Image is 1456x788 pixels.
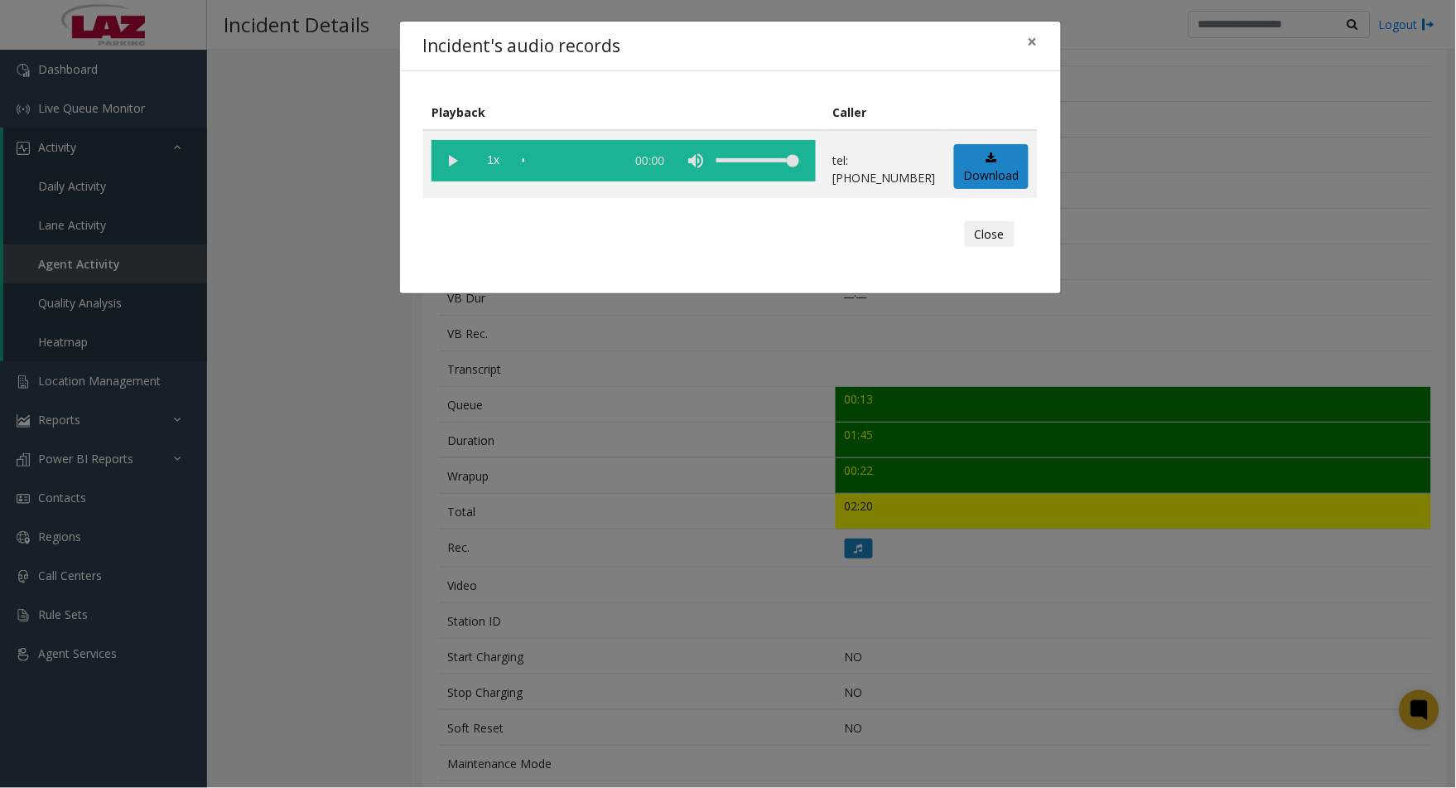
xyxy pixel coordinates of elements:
[716,140,799,181] div: volume level
[825,94,946,130] th: Caller
[423,94,825,130] th: Playback
[523,140,617,181] div: scrub bar
[1016,22,1049,62] button: Close
[954,144,1029,190] a: Download
[833,152,937,186] p: tel:[PHONE_NUMBER]
[1028,30,1038,53] span: ×
[423,33,621,60] h4: Incident's audio records
[473,140,514,181] span: playback speed button
[965,221,1015,248] button: Close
